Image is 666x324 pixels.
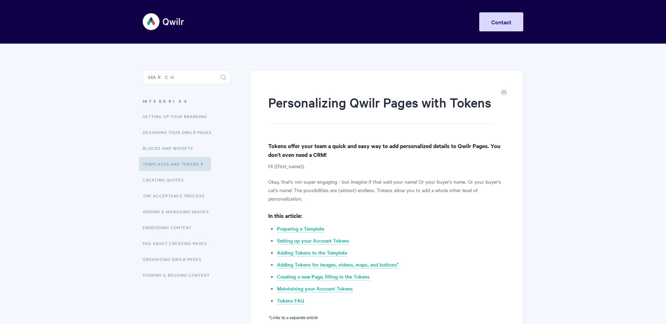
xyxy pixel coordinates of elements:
a: Adding & Managing Images [143,204,214,219]
p: Hi {{first_name}}. [268,162,505,170]
a: The Acceptance Process [143,189,210,203]
img: Qwilr Help Center [143,8,185,35]
a: Preparing a Template [277,225,324,233]
h4: In this article: [268,211,505,220]
a: Maintaining your Account Tokens [277,285,353,293]
a: Blocks and Widgets [143,141,198,155]
a: Adding Tokens to the Template [277,249,347,257]
a: Creating a new Page, filling in the Tokens [277,273,370,281]
a: Tokens FAQ [277,297,304,305]
a: Contact [479,12,523,31]
p: Okay, that's not super engaging - but imagine if that said your name! Or your buyer's name. Or yo... [268,177,505,203]
h3: Categories [143,95,230,108]
a: FAQ About Creating Pages [143,236,212,250]
a: Templates and Tokens [139,157,211,171]
a: Storing & Reusing Content [143,268,215,282]
a: Adding Tokens for images, videos, maps, and buttons* [277,261,399,269]
a: Organizing Qwilr Pages [143,252,207,266]
input: Search [143,70,230,84]
h1: Personalizing Qwilr Pages with Tokens [268,93,495,124]
h4: Tokens offer your team a quick and easy way to add personalized details to Qwilr Pages. You don't... [268,141,505,159]
a: Setting up your Branding [143,109,212,123]
em: *Links to a separate article [268,314,317,320]
a: Setting up your Account Tokens [277,237,349,245]
a: Print this Article [501,89,507,97]
a: Embedding Content [143,220,197,234]
a: Creating Quotes [143,173,189,187]
a: Designing Your Qwilr Pages [143,125,217,139]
